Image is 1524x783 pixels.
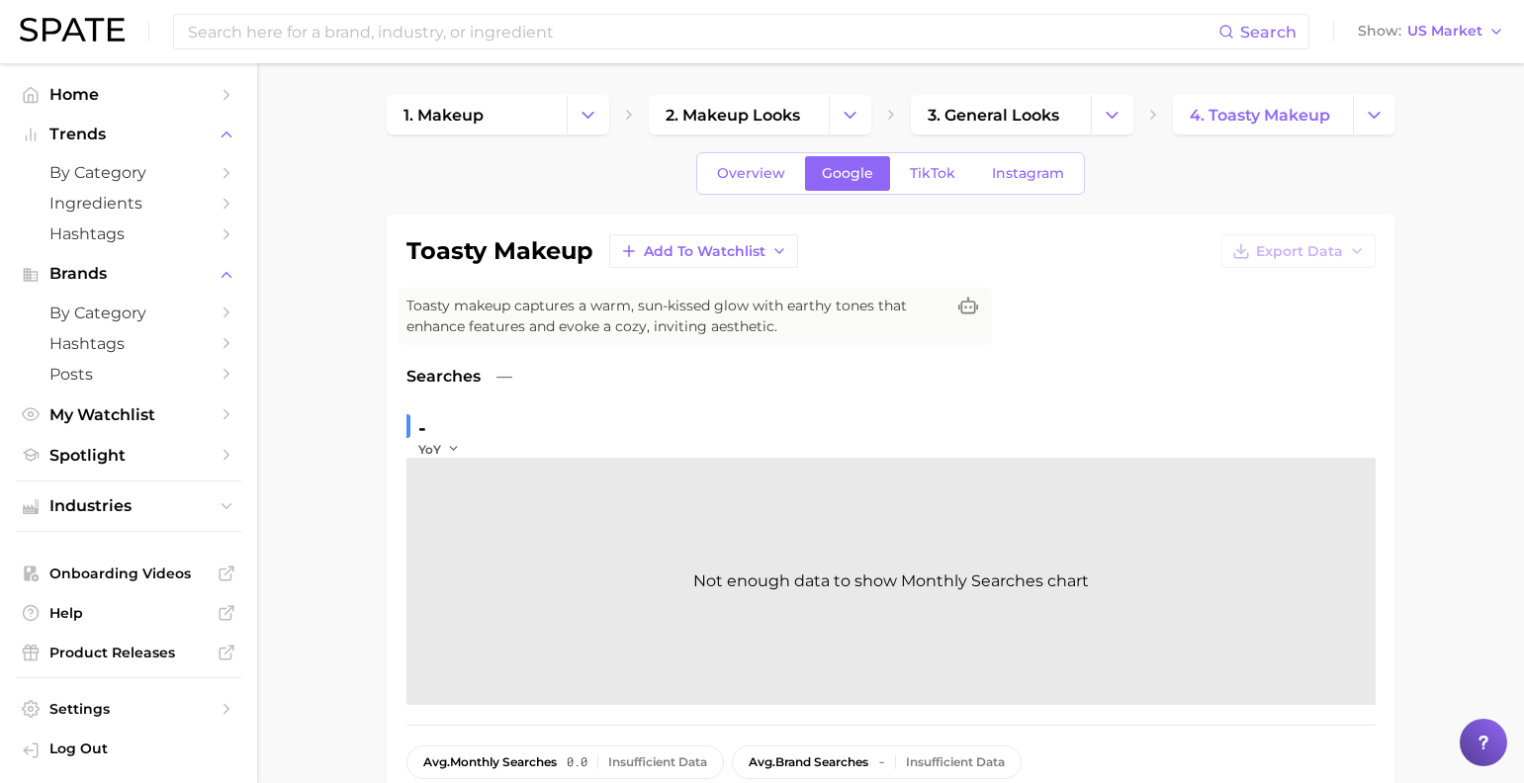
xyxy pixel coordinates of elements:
button: Trends [16,120,241,149]
a: Home [16,79,241,110]
span: Brands [49,265,208,283]
span: Toasty makeup captures a warm, sun-kissed glow with earthy tones that enhance features and evoke ... [406,296,944,337]
span: Export Data [1256,243,1343,260]
a: Instagram [975,156,1081,191]
button: avg.monthly searches0.0Insufficient Data [406,745,724,779]
a: Hashtags [16,328,241,359]
span: Help [49,604,208,622]
span: Home [49,85,208,104]
abbr: average [423,754,450,769]
button: Export Data [1221,234,1376,268]
a: 1. makeup [387,95,567,134]
abbr: average [749,754,775,769]
span: 0.0 [567,755,587,769]
span: My Watchlist [49,405,208,424]
button: Industries [16,491,241,521]
a: Google [805,156,890,191]
span: Hashtags [49,334,208,353]
span: brand searches [749,755,868,769]
button: Change Category [1353,95,1395,134]
a: Settings [16,694,241,724]
span: Industries [49,497,208,515]
span: YoY [418,441,441,458]
a: 3. general looks [911,95,1091,134]
button: Add to Watchlist [609,234,798,268]
span: Log Out [49,739,225,757]
span: TikTok [910,165,955,182]
span: Trends [49,126,208,143]
a: Overview [700,156,802,191]
a: TikTok [893,156,972,191]
span: — [496,365,512,389]
span: 3. general looks [928,106,1059,125]
button: ShowUS Market [1353,19,1509,44]
a: My Watchlist [16,399,241,430]
div: Insufficient Data [608,755,707,769]
span: Add to Watchlist [644,243,765,260]
a: 2. makeup looks [649,95,829,134]
button: YoY [418,441,461,458]
span: Settings [49,700,208,718]
a: by Category [16,157,241,188]
span: by Category [49,163,208,182]
span: 4. toasty makeup [1190,106,1330,125]
span: Product Releases [49,644,208,661]
span: Spotlight [49,446,208,465]
span: by Category [49,304,208,322]
span: - [878,755,885,769]
span: Searches [406,365,481,389]
button: Change Category [1091,95,1133,134]
span: Overview [717,165,785,182]
span: Show [1358,26,1401,37]
h1: toasty makeup [406,239,593,263]
span: Google [822,165,873,182]
button: avg.brand searches-Insufficient Data [732,745,1022,779]
a: Ingredients [16,188,241,218]
span: monthly searches [423,755,557,769]
a: Log out. Currently logged in with e-mail doyeon@spate.nyc. [16,734,241,767]
span: 1. makeup [403,106,484,125]
span: Instagram [992,165,1064,182]
span: US Market [1407,26,1482,37]
a: Help [16,598,241,628]
button: Brands [16,259,241,289]
a: Onboarding Videos [16,559,241,588]
div: Not enough data to show Monthly Searches chart [406,458,1376,705]
span: Hashtags [49,224,208,243]
a: 4. toasty makeup [1173,95,1353,134]
div: - [418,412,474,444]
span: Ingredients [49,194,208,213]
span: Search [1240,23,1297,42]
a: Product Releases [16,638,241,667]
input: Search here for a brand, industry, or ingredient [186,15,1218,48]
img: SPATE [20,18,125,42]
a: Hashtags [16,218,241,249]
button: Change Category [567,95,609,134]
button: Change Category [829,95,871,134]
a: Posts [16,359,241,390]
a: by Category [16,298,241,328]
div: Insufficient Data [906,755,1005,769]
span: 2. makeup looks [666,106,800,125]
a: Spotlight [16,440,241,471]
span: Posts [49,365,208,384]
span: Onboarding Videos [49,565,208,582]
